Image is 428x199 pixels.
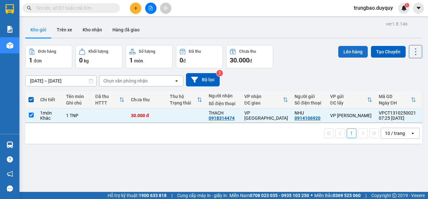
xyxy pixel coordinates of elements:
[79,56,83,64] span: 0
[386,20,408,28] div: ver 1.8.146
[376,91,419,108] th: Toggle SortBy
[230,56,249,64] span: 30.000
[365,192,366,199] span: |
[66,94,89,99] div: Tên món
[406,3,408,7] span: 1
[160,3,171,14] button: aim
[29,56,32,64] span: 1
[88,49,108,54] div: Khối lượng
[6,6,58,21] div: VP [PERSON_NAME]
[6,6,16,13] span: Gửi:
[405,3,409,7] sup: 1
[379,110,416,116] div: VPCT1310250021
[148,6,153,10] span: file-add
[209,93,238,98] div: Người nhận
[244,94,283,99] div: VP nhận
[6,42,13,49] img: warehouse-icon
[38,49,56,54] div: Đơn hàng
[133,6,138,10] span: plus
[6,21,58,29] div: NHU
[131,97,163,102] div: Chưa thu
[170,94,197,99] div: Thu hộ
[416,5,422,11] span: caret-down
[131,113,163,118] div: 30.000 đ
[186,73,220,86] button: Bộ lọc
[103,78,148,84] div: Chọn văn phòng nhận
[244,100,283,105] div: ĐC giao
[241,91,291,108] th: Toggle SortBy
[126,45,173,68] button: Số lượng1món
[349,4,398,12] span: trungbao.duyquy
[347,128,356,138] button: 1
[139,49,155,54] div: Số lượng
[330,94,367,99] div: VP gửi
[63,6,78,13] span: Nhận:
[25,45,72,68] button: Đơn hàng1đơn
[95,94,119,99] div: Đã thu
[379,94,411,99] div: Mã GD
[295,110,324,116] div: NHU
[327,91,376,108] th: Toggle SortBy
[62,42,130,51] div: 30.000
[209,110,238,116] div: THACH
[107,22,145,38] button: Hàng đã giao
[7,156,13,162] span: question-circle
[171,192,172,199] span: |
[170,100,197,105] div: Trạng thái
[183,58,186,63] span: đ
[413,3,424,14] button: caret-down
[66,100,89,105] div: Ghi chú
[189,49,201,54] div: Đã thu
[7,171,13,177] span: notification
[6,26,13,33] img: solution-icon
[209,101,238,106] div: Số điện thoại
[40,116,60,121] div: Khác
[314,192,361,199] span: Miền Bắc
[216,70,223,76] sup: 2
[26,76,96,86] input: Select a date range.
[244,110,288,121] div: VP [GEOGRAPHIC_DATA]
[75,45,122,68] button: Khối lượng0kg
[92,91,128,108] th: Toggle SortBy
[34,58,42,63] span: đơn
[129,56,133,64] span: 1
[174,78,179,83] svg: open
[130,3,141,14] button: plus
[330,113,372,118] div: VP [PERSON_NAME]
[295,94,324,99] div: Người gửi
[379,116,416,121] div: 07:25 [DATE]
[95,100,119,105] div: HTTT
[179,56,183,64] span: 0
[229,192,309,199] span: Miền Nam
[6,141,13,148] img: warehouse-icon
[134,58,143,63] span: món
[176,45,223,68] button: Đã thu0đ
[379,100,411,105] div: Ngày ĐH
[311,194,313,197] span: ⚪️
[77,22,107,38] button: Kho nhận
[401,5,407,11] img: icon-new-feature
[52,22,77,38] button: Trên xe
[392,193,397,198] span: copyright
[6,29,58,38] div: 0914106920
[108,192,167,199] span: Hỗ trợ kỹ thuật:
[63,29,129,38] div: 0918314474
[7,185,13,192] span: message
[295,116,320,121] div: 0914106920
[163,6,168,10] span: aim
[66,113,89,118] div: 1 TNP
[333,193,361,198] strong: 0369 525 060
[63,21,129,29] div: THACH
[250,193,309,198] strong: 0708 023 035 - 0935 103 250
[249,58,252,63] span: đ
[385,130,405,137] div: 10 / trang
[295,100,324,105] div: Số điện thoại
[371,46,406,58] button: Tạo Chuyến
[338,46,368,58] button: Lên hàng
[27,6,31,10] span: search
[410,131,415,136] svg: open
[6,4,14,14] img: logo-vxr
[36,5,112,12] input: Tìm tên, số ĐT hoặc mã đơn
[40,97,60,102] div: Chi tiết
[145,3,156,14] button: file-add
